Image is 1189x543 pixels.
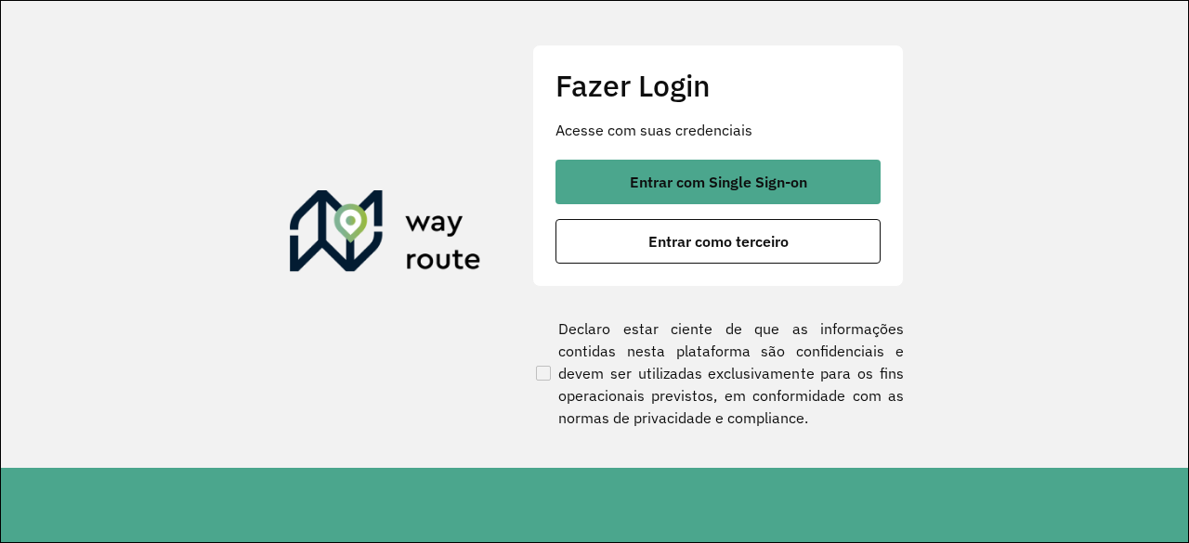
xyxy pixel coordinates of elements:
[555,219,881,264] button: button
[555,119,881,141] p: Acesse com suas credenciais
[290,190,481,279] img: Roteirizador AmbevTech
[555,160,881,204] button: button
[648,234,789,249] span: Entrar como terceiro
[532,317,904,429] label: Declaro estar ciente de que as informações contidas nesta plataforma são confidenciais e devem se...
[630,175,807,189] span: Entrar com Single Sign-on
[555,68,881,103] h2: Fazer Login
